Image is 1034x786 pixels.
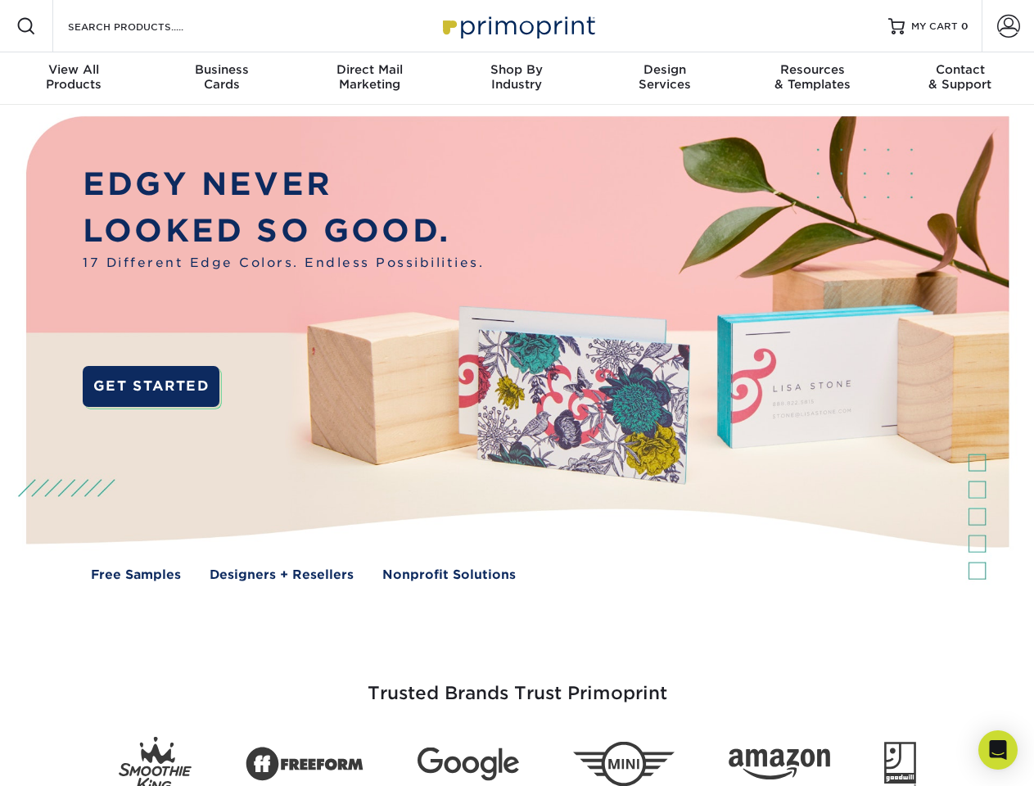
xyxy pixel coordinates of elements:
span: 0 [961,20,969,32]
span: Design [591,62,738,77]
img: Amazon [729,749,830,780]
div: Services [591,62,738,92]
p: EDGY NEVER [83,161,484,208]
a: GET STARTED [83,366,219,407]
div: & Support [887,62,1034,92]
div: Industry [443,62,590,92]
div: Cards [147,62,295,92]
input: SEARCH PRODUCTS..... [66,16,226,36]
span: Contact [887,62,1034,77]
img: Google [418,748,519,781]
p: LOOKED SO GOOD. [83,208,484,255]
span: Resources [738,62,886,77]
a: DesignServices [591,52,738,105]
span: Business [147,62,295,77]
img: Goodwill [884,742,916,786]
div: Marketing [296,62,443,92]
img: Primoprint [436,8,599,43]
span: Shop By [443,62,590,77]
div: & Templates [738,62,886,92]
a: Contact& Support [887,52,1034,105]
a: Free Samples [91,566,181,585]
h3: Trusted Brands Trust Primoprint [38,644,996,724]
a: Direct MailMarketing [296,52,443,105]
a: Nonprofit Solutions [382,566,516,585]
div: Open Intercom Messenger [978,730,1018,770]
span: 17 Different Edge Colors. Endless Possibilities. [83,254,484,273]
a: Resources& Templates [738,52,886,105]
a: Designers + Resellers [210,566,354,585]
a: BusinessCards [147,52,295,105]
a: Shop ByIndustry [443,52,590,105]
span: MY CART [911,20,958,34]
span: Direct Mail [296,62,443,77]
